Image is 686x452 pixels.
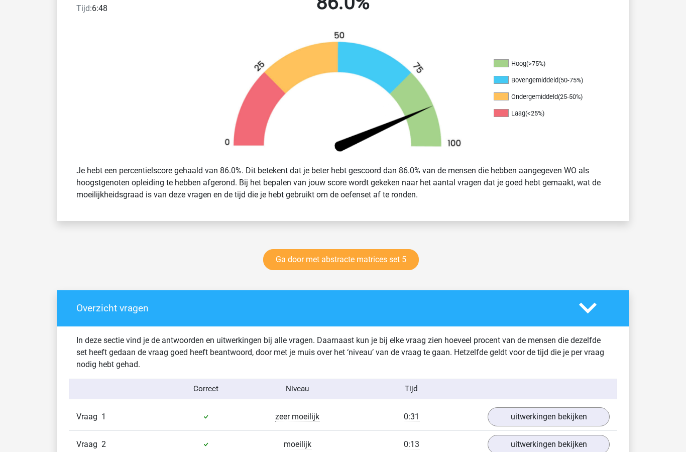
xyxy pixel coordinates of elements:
[101,439,106,449] span: 2
[69,161,617,205] div: Je hebt een percentielscore gehaald van 86.0%. Dit betekent dat je beter hebt gescoord dan 86.0% ...
[252,383,343,395] div: Niveau
[488,407,610,426] a: uitwerkingen bekijken
[161,383,252,395] div: Correct
[263,249,419,270] a: Ga door met abstracte matrices set 5
[76,4,92,13] span: Tijd:
[558,76,583,84] div: (50-75%)
[404,439,419,449] span: 0:13
[525,109,544,117] div: (<25%)
[69,334,617,371] div: In deze sectie vind je de antwoorden en uitwerkingen bij alle vragen. Daarnaast kun je bij elke v...
[494,76,594,85] li: Bovengemiddeld
[494,109,594,118] li: Laag
[76,411,101,423] span: Vraag
[558,93,583,100] div: (25-50%)
[284,439,311,449] span: moeilijk
[207,31,479,157] img: 86.bedef3011a2e.png
[275,412,319,422] span: zeer moeilijk
[526,60,545,67] div: (>75%)
[101,412,106,421] span: 1
[343,383,480,395] div: Tijd
[494,59,594,68] li: Hoog
[494,92,594,101] li: Ondergemiddeld
[404,412,419,422] span: 0:31
[76,302,564,314] h4: Overzicht vragen
[76,438,101,450] span: Vraag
